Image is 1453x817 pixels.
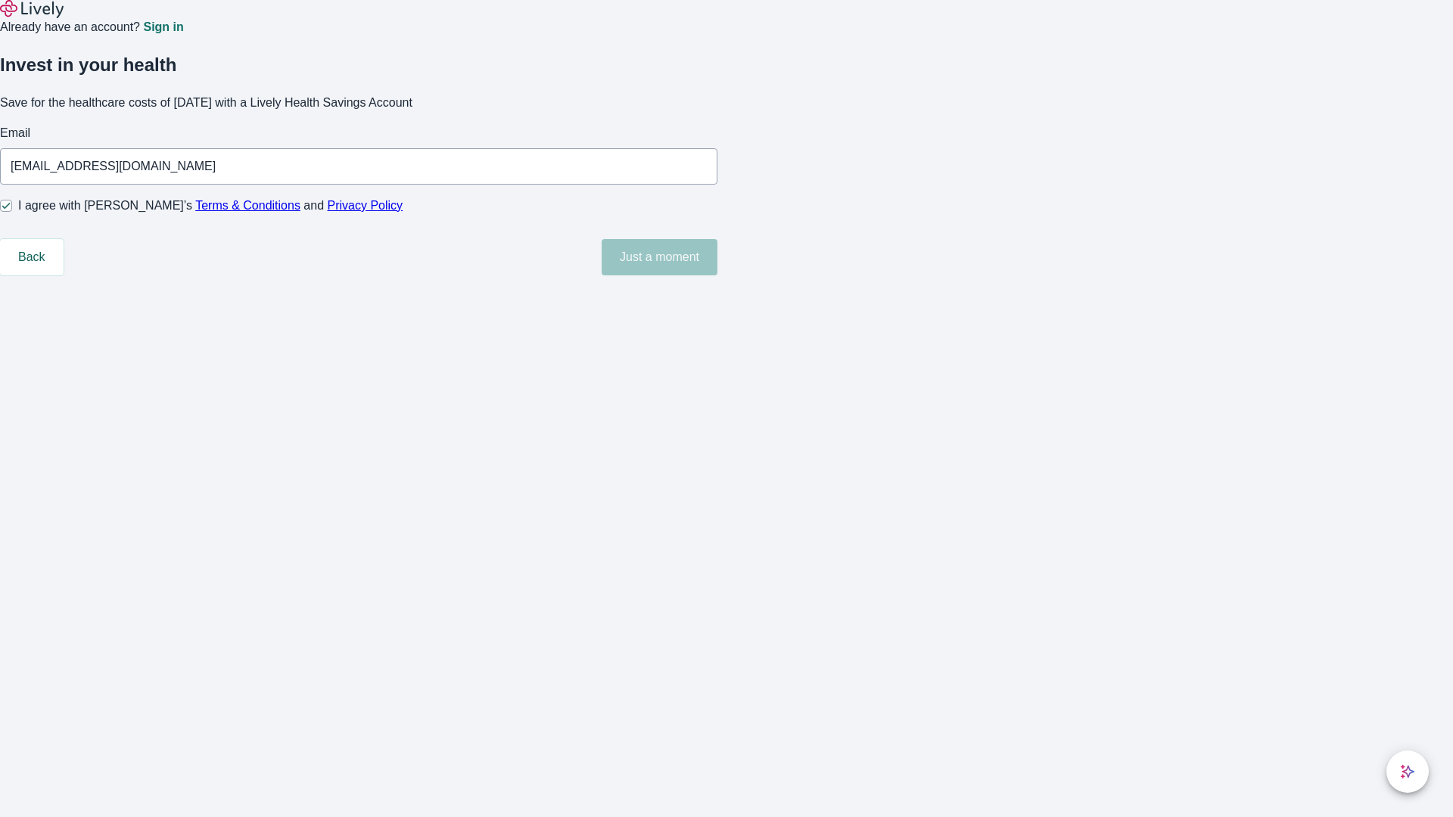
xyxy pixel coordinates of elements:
svg: Lively AI Assistant [1400,764,1415,779]
span: I agree with [PERSON_NAME]’s and [18,197,403,215]
a: Terms & Conditions [195,199,300,212]
button: chat [1386,750,1429,793]
a: Sign in [143,21,183,33]
a: Privacy Policy [328,199,403,212]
